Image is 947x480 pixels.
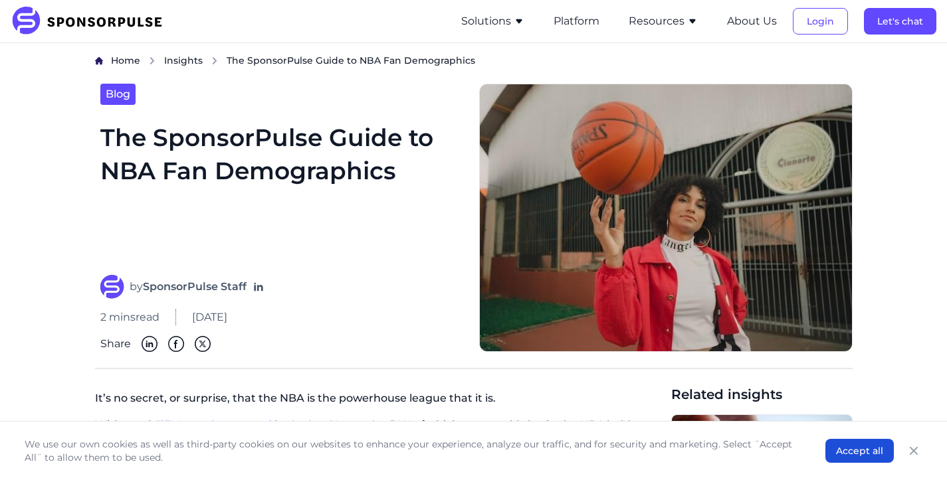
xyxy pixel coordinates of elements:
[111,54,140,68] a: Home
[168,336,184,352] img: Facebook
[11,7,172,36] img: SponsorPulse
[100,336,131,352] span: Share
[727,13,777,29] button: About Us
[864,15,936,27] a: Let's chat
[671,385,853,404] span: Related insights
[95,385,661,417] p: It’s no secret, or surprise, that the NBA is the powerhouse league that it is.
[195,336,211,352] img: Twitter
[142,336,158,352] img: Linkedin
[252,280,265,293] a: Follow on LinkedIn
[554,13,599,29] button: Platform
[793,8,848,35] button: Login
[143,280,247,293] strong: SponsorPulse Staff
[164,54,203,68] a: Insights
[100,121,463,260] h1: The SponsorPulse Guide to NBA Fan Demographics
[727,15,777,27] a: About Us
[25,438,799,464] p: We use our own cookies as well as third-party cookies on our websites to enhance your experience,...
[554,15,599,27] a: Platform
[461,13,524,29] button: Solutions
[100,309,159,325] span: 2 mins read
[211,56,219,65] img: chevron right
[825,439,894,463] button: Accept all
[881,416,947,480] iframe: Chat Widget
[157,418,385,431] a: 113M people engaged in the last 12 months
[227,54,475,67] span: The SponsorPulse Guide to NBA Fan Demographics
[111,54,140,66] span: Home
[100,275,124,299] img: SponsorPulse Staff
[192,309,227,325] span: [DATE]
[130,279,247,295] span: by
[479,84,853,353] img: Learn more about NBA fans including whether they skew male or female, popularity by household inc...
[864,8,936,35] button: Let's chat
[793,15,848,27] a: Login
[164,54,203,66] span: Insights
[100,84,136,105] a: Blog
[95,417,661,449] p: With nearly , 50% of which on a weekly basis, the NBA holds immense cultural significance.
[148,56,156,65] img: chevron right
[629,13,698,29] button: Resources
[95,56,103,65] img: Home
